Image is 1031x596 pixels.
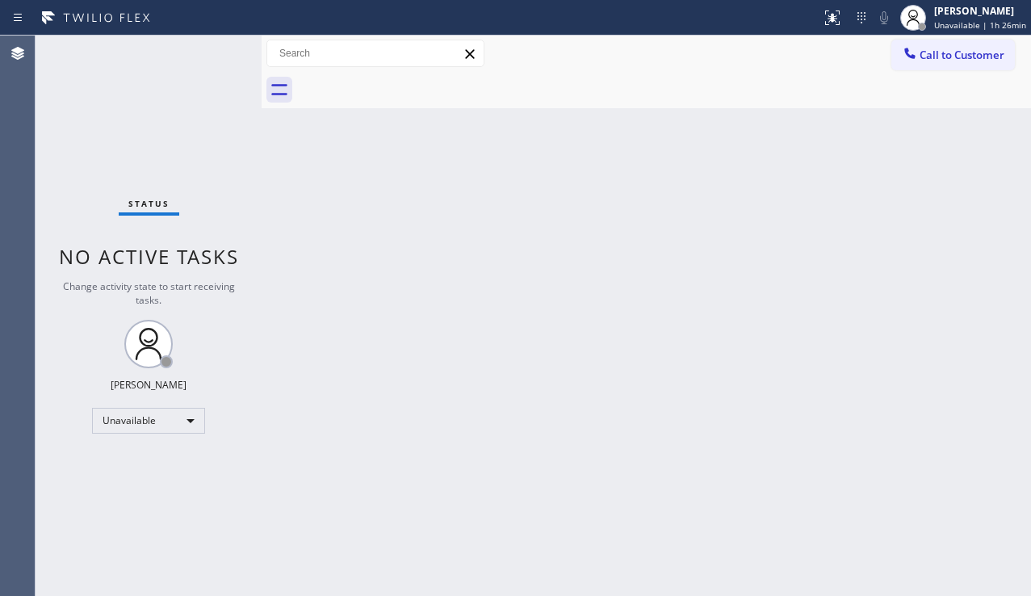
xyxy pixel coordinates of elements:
span: Status [128,198,170,209]
div: Unavailable [92,408,205,434]
button: Mute [873,6,895,29]
div: [PERSON_NAME] [934,4,1026,18]
span: No active tasks [59,243,239,270]
input: Search [267,40,484,66]
div: [PERSON_NAME] [111,378,187,392]
span: Change activity state to start receiving tasks. [63,279,235,307]
span: Call to Customer [920,48,1004,62]
span: Unavailable | 1h 26min [934,19,1026,31]
button: Call to Customer [891,40,1015,70]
